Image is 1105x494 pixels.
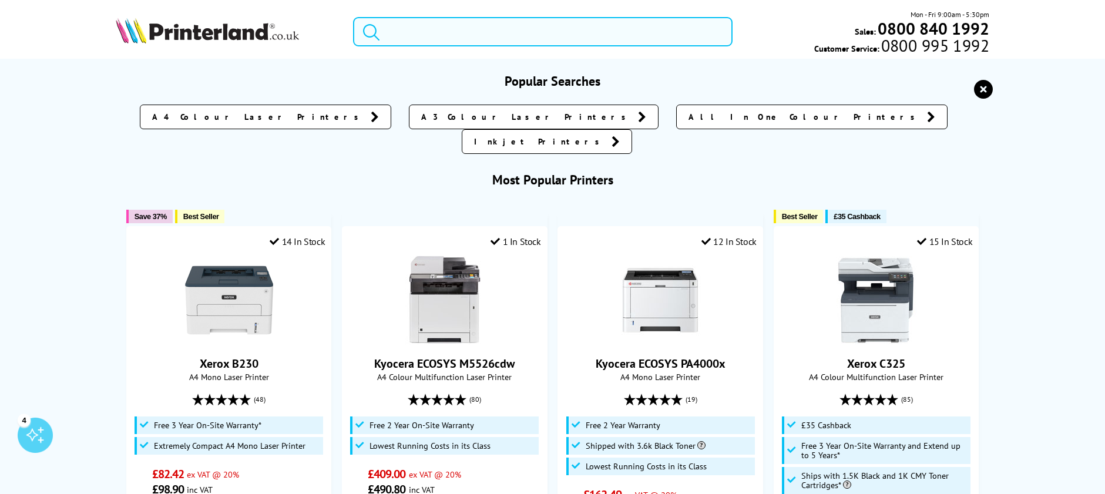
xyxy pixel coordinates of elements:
a: Xerox B230 [200,356,258,371]
a: Kyocera ECOSYS PA4000x [596,356,726,371]
span: Free 2 Year Warranty [586,421,660,430]
div: 15 In Stock [917,236,972,247]
span: A4 Colour Multifunction Laser Printer [780,371,972,382]
b: 0800 840 1992 [878,18,989,39]
span: A4 Colour Multifunction Laser Printer [348,371,540,382]
span: A3 Colour Laser Printers [421,111,632,123]
div: 12 In Stock [701,236,757,247]
img: Kyocera ECOSYS M5526cdw [401,256,489,344]
a: A4 Colour Laser Printers [140,105,391,129]
span: A4 Colour Laser Printers [152,111,365,123]
span: (80) [469,388,481,411]
div: 1 In Stock [491,236,541,247]
a: Inkjet Printers [462,129,632,154]
button: Best Seller [175,210,225,223]
span: Free 2 Year On-Site Warranty [370,421,474,430]
img: Xerox B230 [185,256,273,344]
h3: Popular Searches [116,73,989,89]
span: £82.42 [152,466,184,482]
span: A4 Mono Laser Printer [564,371,756,382]
span: Shipped with 3.6k Black Toner [586,441,706,451]
a: Xerox B230 [185,335,273,347]
span: Free 3 Year On-Site Warranty and Extend up to 5 Years* [801,441,968,460]
a: Xerox C325 [847,356,905,371]
span: All In One Colour Printers [688,111,921,123]
span: ex VAT @ 20% [187,469,239,480]
span: Lowest Running Costs in its Class [586,462,707,471]
span: Customer Service: [814,40,989,54]
a: Printerland Logo [116,18,338,46]
button: Best Seller [774,210,824,223]
a: Kyocera ECOSYS PA4000x [616,335,704,347]
img: Xerox C325 [832,256,920,344]
span: Sales: [855,26,876,37]
img: Kyocera ECOSYS PA4000x [616,256,704,344]
span: Ships with 1.5K Black and 1K CMY Toner Cartridges* [801,471,968,490]
a: Kyocera ECOSYS M5526cdw [374,356,515,371]
span: £35 Cashback [801,421,851,430]
div: 4 [18,414,31,426]
span: £409.00 [368,466,406,482]
button: £35 Cashback [825,210,886,223]
span: A4 Mono Laser Printer [133,371,325,382]
a: All In One Colour Printers [676,105,948,129]
h3: Most Popular Printers [116,172,989,188]
span: Extremely Compact A4 Mono Laser Printer [154,441,305,451]
span: Save 37% [135,212,167,221]
span: (48) [254,388,266,411]
span: (85) [901,388,913,411]
span: Mon - Fri 9:00am - 5:30pm [911,9,989,20]
span: £35 Cashback [834,212,880,221]
span: Best Seller [782,212,818,221]
button: Save 37% [126,210,173,223]
a: 0800 840 1992 [876,23,989,34]
div: 14 In Stock [270,236,325,247]
span: (19) [686,388,697,411]
a: Kyocera ECOSYS M5526cdw [401,335,489,347]
span: 0800 995 1992 [879,40,989,51]
img: Printerland Logo [116,18,299,43]
a: A3 Colour Laser Printers [409,105,659,129]
span: Best Seller [183,212,219,221]
span: Lowest Running Costs in its Class [370,441,491,451]
span: ex VAT @ 20% [409,469,461,480]
span: Free 3 Year On-Site Warranty* [154,421,261,430]
span: Inkjet Printers [474,136,606,147]
a: Xerox C325 [832,335,920,347]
